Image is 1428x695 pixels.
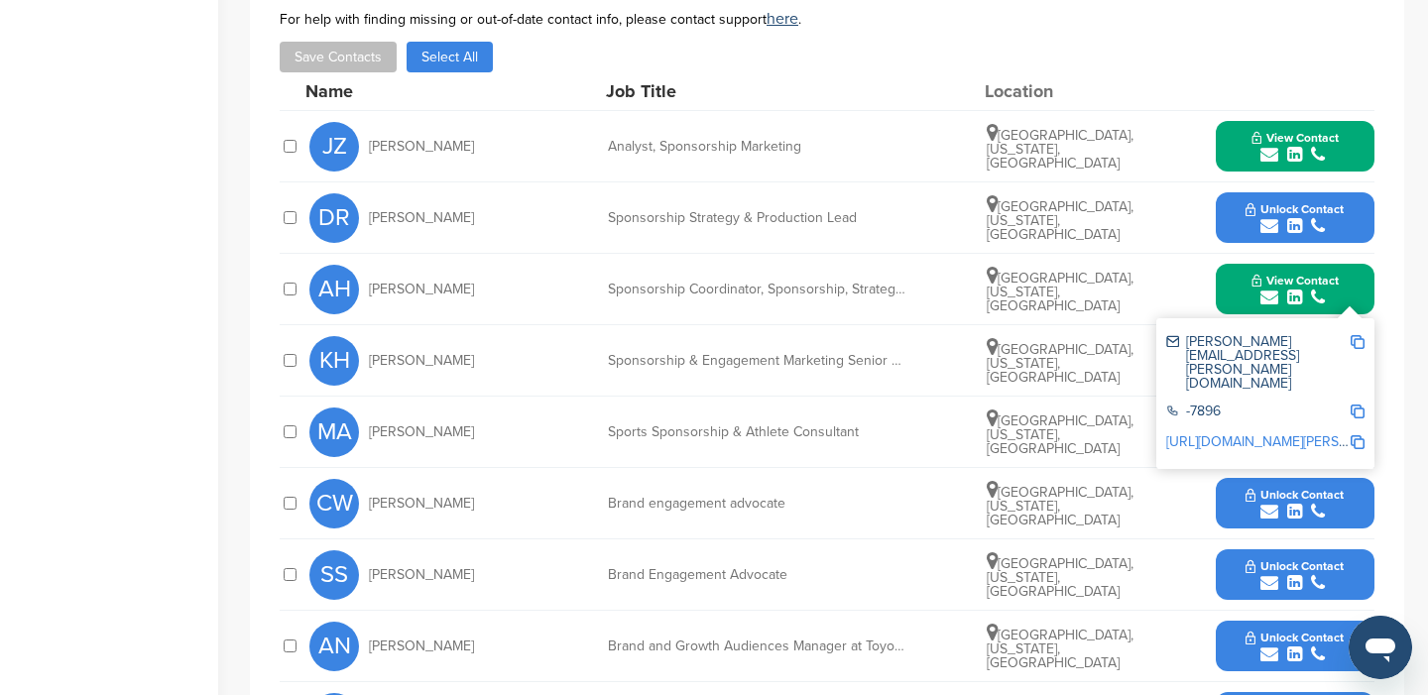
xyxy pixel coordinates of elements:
[369,354,474,368] span: [PERSON_NAME]
[1351,435,1365,449] img: Copy
[1166,335,1350,391] div: [PERSON_NAME][EMAIL_ADDRESS][PERSON_NAME][DOMAIN_NAME]
[280,42,397,72] button: Save Contacts
[987,198,1133,243] span: [GEOGRAPHIC_DATA], [US_STATE], [GEOGRAPHIC_DATA]
[608,639,905,653] div: Brand and Growth Audiences Manager at Toyota [GEOGRAPHIC_DATA]
[309,622,359,671] span: AN
[309,265,359,314] span: AH
[987,127,1133,172] span: [GEOGRAPHIC_DATA], [US_STATE], [GEOGRAPHIC_DATA]
[1351,335,1365,349] img: Copy
[1349,616,1412,679] iframe: Button to launch messaging window
[767,9,798,29] a: here
[369,283,474,296] span: [PERSON_NAME]
[407,42,493,72] button: Select All
[1228,117,1363,176] button: View Contact
[987,270,1133,314] span: [GEOGRAPHIC_DATA], [US_STATE], [GEOGRAPHIC_DATA]
[1246,488,1344,502] span: Unlock Contact
[1166,433,1408,450] a: [URL][DOMAIN_NAME][PERSON_NAME]
[987,341,1133,386] span: [GEOGRAPHIC_DATA], [US_STATE], [GEOGRAPHIC_DATA]
[1166,405,1350,421] div: -7896
[608,354,905,368] div: Sponsorship & Engagement Marketing Senior Planner
[309,550,359,600] span: SS
[985,82,1133,100] div: Location
[1246,559,1344,573] span: Unlock Contact
[309,193,359,243] span: DR
[1228,260,1363,319] button: View Contact
[1246,202,1344,216] span: Unlock Contact
[608,283,905,296] div: Sponsorship Coordinator, Sponsorship, Strategy and Production
[280,11,1374,27] div: For help with finding missing or out-of-date contact info, please contact support .
[309,122,359,172] span: JZ
[1251,131,1339,145] span: View Contact
[1351,405,1365,418] img: Copy
[369,497,474,511] span: [PERSON_NAME]
[1222,474,1368,533] button: Unlock Contact
[369,140,474,154] span: [PERSON_NAME]
[369,425,474,439] span: [PERSON_NAME]
[1222,545,1368,605] button: Unlock Contact
[608,497,905,511] div: Brand engagement advocate
[309,336,359,386] span: KH
[987,484,1133,528] span: [GEOGRAPHIC_DATA], [US_STATE], [GEOGRAPHIC_DATA]
[987,555,1133,600] span: [GEOGRAPHIC_DATA], [US_STATE], [GEOGRAPHIC_DATA]
[608,211,905,225] div: Sponsorship Strategy & Production Lead
[1246,631,1344,644] span: Unlock Contact
[1222,188,1368,248] button: Unlock Contact
[606,82,903,100] div: Job Title
[1251,274,1339,288] span: View Contact
[369,639,474,653] span: [PERSON_NAME]
[608,140,905,154] div: Analyst, Sponsorship Marketing
[369,568,474,582] span: [PERSON_NAME]
[987,412,1133,457] span: [GEOGRAPHIC_DATA], [US_STATE], [GEOGRAPHIC_DATA]
[309,479,359,528] span: CW
[608,568,905,582] div: Brand Engagement Advocate
[608,425,905,439] div: Sports Sponsorship & Athlete Consultant
[369,211,474,225] span: [PERSON_NAME]
[1222,617,1368,676] button: Unlock Contact
[987,627,1133,671] span: [GEOGRAPHIC_DATA], [US_STATE], [GEOGRAPHIC_DATA]
[309,407,359,457] span: MA
[305,82,524,100] div: Name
